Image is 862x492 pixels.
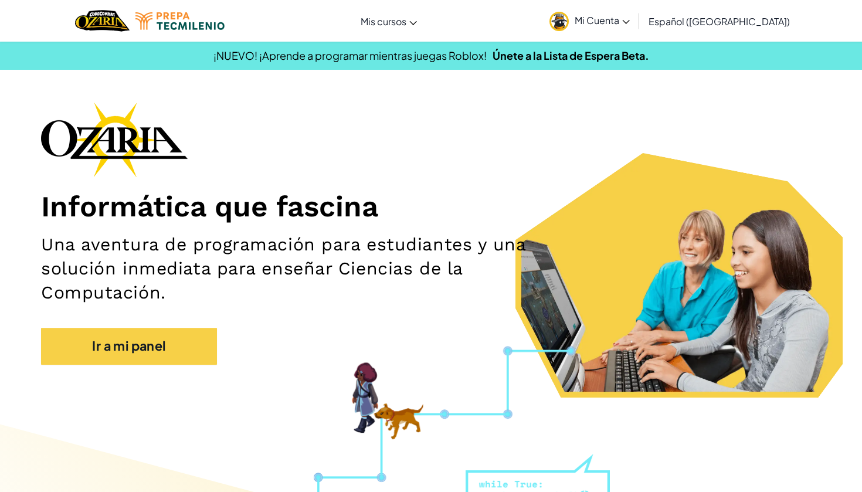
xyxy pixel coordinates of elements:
a: Únete a la Lista de Espera Beta. [493,49,649,62]
a: Español ([GEOGRAPHIC_DATA]) [643,5,796,37]
span: Mi Cuenta [575,14,630,26]
img: Ozaria branding logo [41,102,188,177]
h1: Informática que fascina [41,189,821,224]
h2: Una aventura de programación para estudiantes y una solución inmediata para enseñar Ciencias de l... [41,233,564,305]
img: Tecmilenio logo [135,12,225,30]
span: Español ([GEOGRAPHIC_DATA]) [649,15,790,28]
a: Ir a mi panel [41,328,217,364]
span: ¡NUEVO! ¡Aprende a programar mientras juegas Roblox! [213,49,487,62]
span: Mis cursos [361,15,406,28]
a: Mi Cuenta [544,2,636,39]
img: avatar [549,12,569,31]
img: Home [75,9,130,33]
a: Ozaria by CodeCombat logo [75,9,130,33]
a: Mis cursos [355,5,423,37]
